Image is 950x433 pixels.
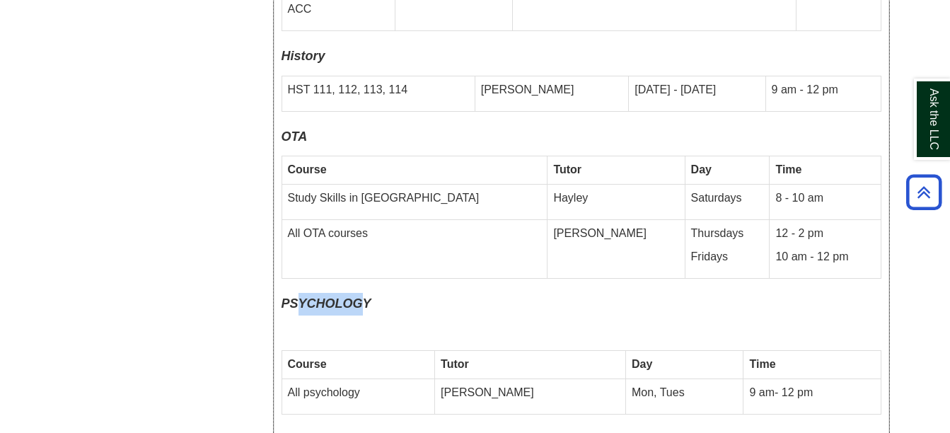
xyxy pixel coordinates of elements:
td: [PERSON_NAME] [548,219,685,278]
td: HST 111, 112, 113, 114 [282,76,475,111]
b: OTA [282,129,308,144]
strong: Time [749,358,775,370]
strong: Day [632,358,652,370]
td: All OTA courses [282,219,548,278]
p: ACC [288,1,389,18]
td: Study Skills in [GEOGRAPHIC_DATA] [282,184,548,219]
p: Thursdays [691,226,764,242]
td: All psychology [282,379,435,414]
strong: Course [288,163,327,175]
i: PSYCHOLOGY [282,296,371,311]
td: Mon, Tues [625,379,743,414]
strong: Tutor [553,163,581,175]
p: Saturdays [691,190,764,207]
a: Back to Top [901,183,946,202]
p: Fridays [691,249,764,265]
strong: Course [288,358,327,370]
p: [DATE] - [DATE] [635,82,759,98]
td: [PERSON_NAME] [435,379,626,414]
strong: Tutor [441,358,469,370]
td: Hayley [548,184,685,219]
p: 9 am - 12 pm [772,82,875,98]
strong: Time [775,163,801,175]
p: 10 am - 12 pm [775,249,874,265]
strong: Day [691,163,712,175]
i: History [282,49,325,63]
p: 12 - 2 pm [775,226,874,242]
p: 9 am- 12 pm [749,385,874,401]
td: [PERSON_NAME] [475,76,629,111]
p: 8 - 10 am [775,190,874,207]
